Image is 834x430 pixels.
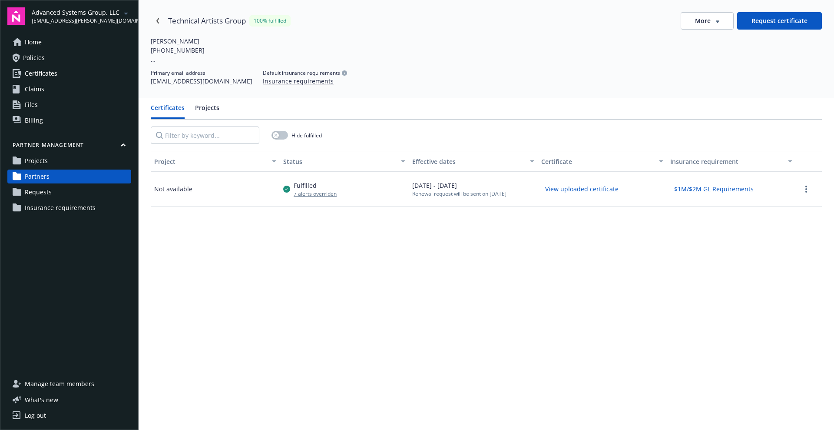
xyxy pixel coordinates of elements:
[280,151,409,172] button: Status
[263,69,347,77] div: Default insurance requirements
[25,113,43,127] span: Billing
[151,127,259,144] input: Filter by keyword...
[681,12,734,30] button: More
[32,8,121,17] span: Advanced Systems Group, LLC
[154,184,192,193] div: Not available
[7,377,131,391] a: Manage team members
[670,182,758,196] button: $1M/$2M GL Requirements
[667,151,796,172] button: Insurance requirement
[23,51,45,65] span: Policies
[291,132,322,139] span: Hide fulfilled
[121,8,131,18] a: arrowDropDown
[25,98,38,112] span: Files
[151,151,280,172] button: Project
[541,157,654,166] div: Certificate
[195,103,219,119] button: Projects
[7,7,25,25] img: navigator-logo.svg
[7,67,131,80] a: Certificates
[25,67,57,80] span: Certificates
[7,35,131,49] a: Home
[151,77,252,86] div: [EMAIL_ADDRESS][DOMAIN_NAME]
[801,184,811,194] a: more
[7,201,131,215] a: Insurance requirements
[249,15,291,26] div: 100% fulfilled
[7,82,131,96] a: Claims
[7,395,72,404] button: What's new
[7,141,131,152] button: Partner management
[412,190,506,197] div: Renewal request will be sent on [DATE]
[25,409,46,423] div: Log out
[670,157,783,166] div: Insurance requirement
[409,151,538,172] button: Effective dates
[32,7,131,25] button: Advanced Systems Group, LLC[EMAIL_ADDRESS][PERSON_NAME][DOMAIN_NAME]arrowDropDown
[25,185,52,199] span: Requests
[168,15,246,27] div: Technical Artists Group
[154,157,267,166] div: Project
[25,35,42,49] span: Home
[283,157,396,166] div: Status
[7,113,131,127] a: Billing
[7,51,131,65] a: Policies
[263,77,334,86] button: Insurance requirements
[541,182,622,196] button: View uploaded certificate
[25,154,48,168] span: Projects
[737,12,822,30] button: Request certificate
[538,151,667,172] button: Certificate
[151,37,540,64] div: [PERSON_NAME] [PHONE_NUMBER] Q360 Customer No: TAG002
[25,170,50,183] span: Partners
[25,201,96,215] span: Insurance requirements
[7,185,131,199] a: Requests
[151,103,185,119] button: Certificates
[25,377,94,391] span: Manage team members
[32,17,121,25] span: [EMAIL_ADDRESS][PERSON_NAME][DOMAIN_NAME]
[151,69,252,77] div: Primary email address
[294,181,337,190] div: Fulfilled
[7,98,131,112] a: Files
[412,157,525,166] div: Effective dates
[25,82,44,96] span: Claims
[151,14,165,28] a: Navigate back
[294,190,337,197] div: 7 alerts overriden
[695,17,711,25] span: More
[7,154,131,168] a: Projects
[25,395,58,404] span: What ' s new
[7,170,131,183] a: Partners
[412,181,506,197] div: [DATE] - [DATE]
